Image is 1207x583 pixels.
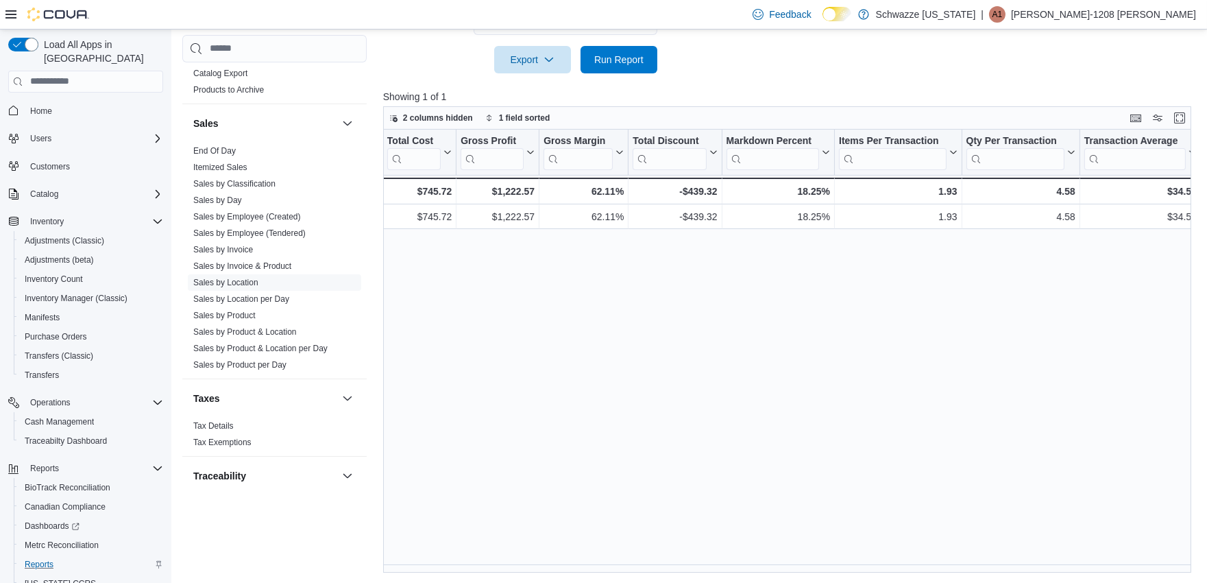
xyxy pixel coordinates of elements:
span: Purchase Orders [25,331,87,342]
span: Metrc Reconciliation [25,540,99,551]
span: Sales by Location [193,276,258,287]
a: Tax Exemptions [193,437,252,447]
span: Sales by Classification [193,178,276,189]
div: Taxes [182,417,367,455]
span: Operations [30,397,71,408]
span: Catalog [25,186,163,202]
button: Operations [25,394,76,411]
a: Transfers [19,367,64,383]
a: Sales by Product & Location [193,326,297,336]
span: Reports [30,463,59,474]
p: Showing 1 of 1 [383,90,1199,104]
span: Home [25,102,163,119]
a: BioTrack Reconciliation [193,498,279,508]
span: Inventory [25,213,163,230]
span: Sales by Invoice [193,243,253,254]
a: Home [25,103,58,119]
span: Sales by Day [193,194,242,205]
div: 18.25% [726,209,829,225]
a: Sales by Location per Day [193,294,289,303]
span: Export [502,46,563,73]
a: Feedback [747,1,816,28]
div: Arthur-1208 Emsley [989,6,1005,23]
div: Gross Profit [461,134,524,147]
button: Users [25,130,57,147]
a: Sales by Product [193,310,256,320]
button: Enter fullscreen [1171,110,1188,126]
span: Inventory Manager (Classic) [19,290,163,307]
div: Total Cost [387,134,441,147]
button: Inventory Manager (Classic) [14,289,169,308]
a: Adjustments (Classic) [19,233,110,249]
span: BioTrack Reconciliation [19,479,163,496]
div: Markdown Percent [726,134,818,169]
button: Metrc Reconciliation [14,536,169,555]
span: Adjustments (Classic) [19,233,163,249]
div: 62.11% [544,183,624,200]
button: Canadian Compliance [14,497,169,516]
span: Sales by Product & Location per Day [193,342,328,353]
span: Itemized Sales [193,161,247,172]
button: 1 field sorted [480,110,556,126]
span: Run Report [594,53,644,67]
span: A1 [992,6,1003,23]
p: Schwazze [US_STATE] [876,6,976,23]
button: Transfers (Classic) [14,346,169,366]
span: Products to Archive [193,84,264,95]
a: BioTrack Reconciliation [19,479,116,496]
span: Sales by Product per Day [193,359,286,370]
div: Transaction Average [1084,134,1186,169]
button: Inventory Count [14,270,169,289]
button: Traceability [339,467,356,484]
button: Customers [3,156,169,176]
h3: Sales [193,116,219,130]
div: Total Discount [633,134,706,147]
span: Inventory Manager (Classic) [25,293,127,304]
button: Cash Management [14,412,169,431]
div: 4.58 [966,183,1075,200]
div: Gross Profit [461,134,524,169]
span: Sales by Employee (Tendered) [193,227,306,238]
a: Itemized Sales [193,162,247,171]
div: Gross Margin [544,134,613,147]
span: Traceabilty Dashboard [25,436,107,447]
span: Sales by Product [193,309,256,320]
div: Total Cost [387,134,441,169]
div: $1,222.57 [461,209,535,225]
a: Transfers (Classic) [19,348,99,364]
button: Inventory [25,213,69,230]
span: Sales by Invoice & Product [193,260,291,271]
p: [PERSON_NAME]-1208 [PERSON_NAME] [1011,6,1196,23]
a: Cash Management [19,414,99,430]
div: Items Per Transaction [839,134,947,169]
h3: Taxes [193,391,220,405]
a: Traceabilty Dashboard [19,433,112,449]
button: Adjustments (Classic) [14,231,169,250]
span: Purchase Orders [19,329,163,345]
span: Canadian Compliance [25,501,106,512]
div: $745.72 [387,183,452,200]
button: Reports [14,555,169,574]
span: Tax Details [193,420,234,431]
div: Traceability [182,495,367,516]
span: Dashboards [25,521,80,532]
button: Traceability [193,468,337,482]
img: Cova [27,8,89,21]
span: Sales by Product & Location [193,326,297,337]
span: Users [30,133,51,144]
button: Export [494,46,571,73]
a: Metrc Reconciliation [19,537,104,554]
button: Traceabilty Dashboard [14,431,169,451]
a: Sales by Invoice & Product [193,261,291,270]
span: BioTrack Reconciliation [193,497,279,508]
button: Keyboard shortcuts [1127,110,1144,126]
div: Gross Margin [544,134,613,169]
span: Canadian Compliance [19,499,163,515]
a: Canadian Compliance [19,499,111,515]
button: Gross Profit [461,134,535,169]
a: Catalog Export [193,68,247,78]
div: Transaction Average [1084,134,1186,147]
a: Sales by Employee (Created) [193,211,301,221]
button: Transaction Average [1084,134,1197,169]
